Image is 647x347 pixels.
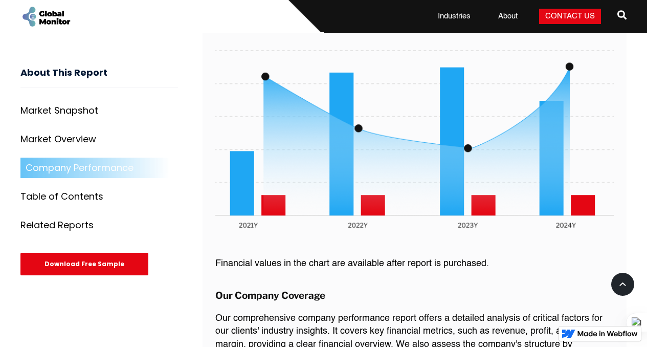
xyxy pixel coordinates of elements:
p: Financial values in the chart are available after report is purchased. [215,257,614,270]
h3: About This Report [20,68,178,89]
div: Table of Contents [20,192,103,202]
div: Download Free Sample [20,253,148,276]
a: Table of Contents [20,187,178,207]
div: Market Overview [20,135,96,145]
a: Industries [432,11,477,21]
h3: Our Company Coverage [215,291,614,300]
a: home [20,5,72,28]
a:  [617,6,627,27]
div: Company Performance [26,163,133,174]
a: Contact Us [539,9,601,24]
a: Market Snapshot [20,101,178,121]
a: About [492,11,524,21]
a: Company Performance [20,158,178,179]
a: Related Reports [20,215,178,236]
img: Made in Webflow [577,331,638,337]
a: Market Overview [20,129,178,150]
div: Related Reports [20,221,94,231]
span:  [617,8,627,22]
div: Market Snapshot [20,106,98,116]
